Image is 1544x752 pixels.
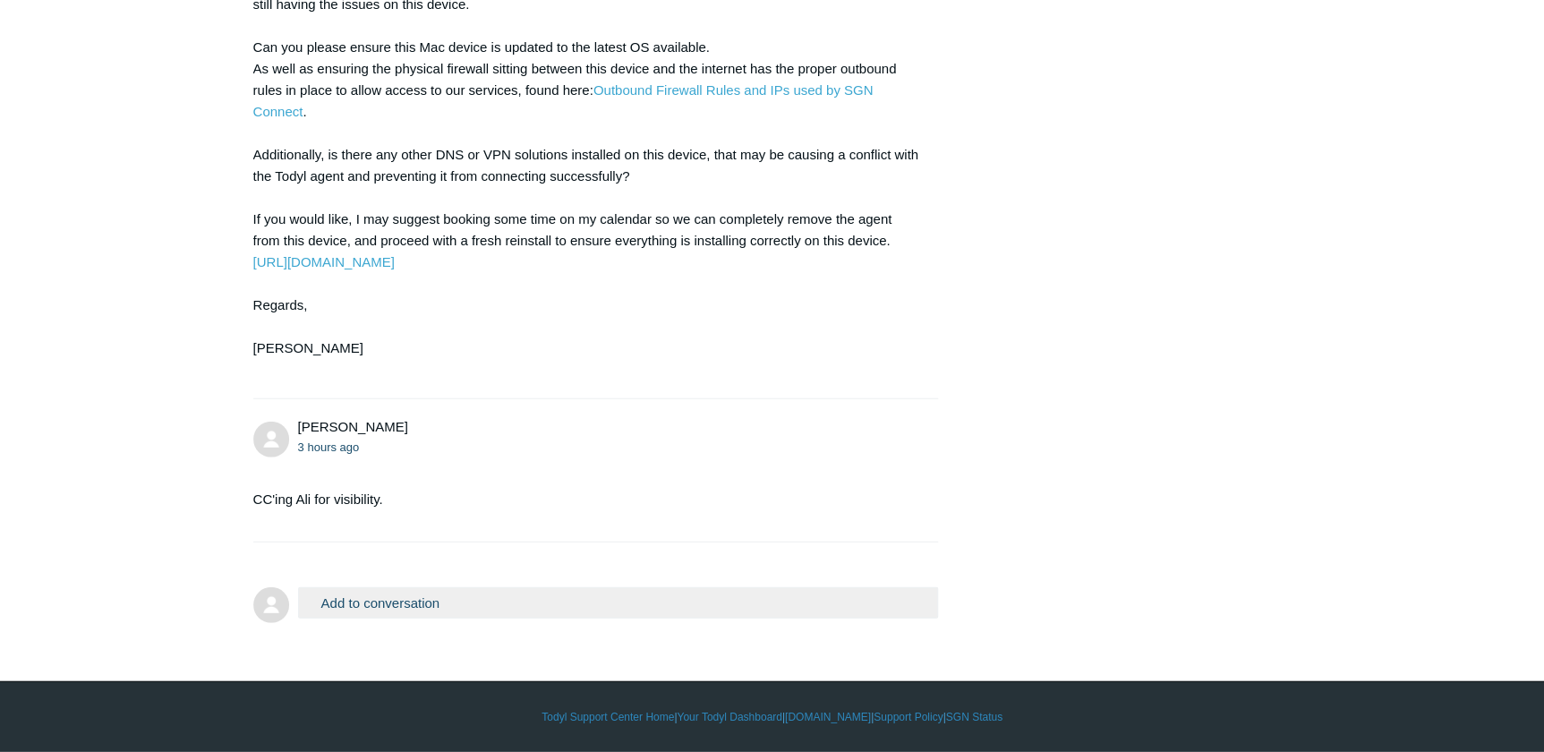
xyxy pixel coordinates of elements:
a: Todyl Support Center Home [542,709,674,725]
time: 08/25/2025, 10:54 [298,440,360,454]
a: SGN Status [946,709,1002,725]
a: [URL][DOMAIN_NAME] [253,254,395,269]
button: Add to conversation [298,587,939,619]
span: Victor Villanueva [298,419,408,434]
a: [DOMAIN_NAME] [785,709,871,725]
p: CC'ing Ali for visibility. [253,489,921,510]
a: Outbound Firewall Rules and IPs used by SGN Connect [253,82,874,119]
a: Support Policy [874,709,943,725]
a: Your Todyl Dashboard [677,709,781,725]
div: | | | | [253,709,1292,725]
